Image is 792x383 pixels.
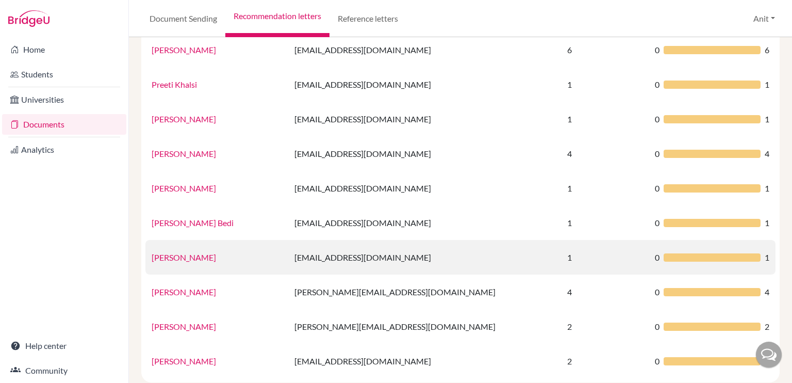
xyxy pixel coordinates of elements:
[152,252,216,262] a: [PERSON_NAME]
[655,44,659,56] span: 0
[288,205,561,240] td: [EMAIL_ADDRESS][DOMAIN_NAME]
[655,217,659,229] span: 0
[2,114,126,135] a: Documents
[152,149,216,158] a: [PERSON_NAME]
[561,344,649,378] td: 2
[561,102,649,136] td: 1
[2,139,126,160] a: Analytics
[765,113,769,125] span: 1
[655,286,659,298] span: 0
[655,148,659,160] span: 0
[765,44,769,56] span: 6
[288,136,561,171] td: [EMAIL_ADDRESS][DOMAIN_NAME]
[152,183,216,193] a: [PERSON_NAME]
[655,113,659,125] span: 0
[561,309,649,344] td: 2
[561,205,649,240] td: 1
[288,240,561,275] td: [EMAIL_ADDRESS][DOMAIN_NAME]
[765,78,769,91] span: 1
[655,251,659,264] span: 0
[561,33,649,67] td: 6
[152,356,216,366] a: [PERSON_NAME]
[152,287,216,297] a: [PERSON_NAME]
[152,322,216,331] a: [PERSON_NAME]
[655,78,659,91] span: 0
[8,10,49,27] img: Bridge-U
[152,114,216,124] a: [PERSON_NAME]
[765,251,769,264] span: 1
[749,9,780,28] button: Anit
[288,67,561,102] td: [EMAIL_ADDRESS][DOMAIN_NAME]
[765,286,769,298] span: 4
[561,240,649,275] td: 1
[2,39,126,60] a: Home
[765,217,769,229] span: 1
[765,182,769,195] span: 1
[2,89,126,110] a: Universities
[2,360,126,381] a: Community
[561,67,649,102] td: 1
[2,64,126,85] a: Students
[655,182,659,195] span: 0
[288,102,561,136] td: [EMAIL_ADDRESS][DOMAIN_NAME]
[23,7,44,17] span: Help
[152,218,234,228] a: [PERSON_NAME] Bedi
[765,148,769,160] span: 4
[288,33,561,67] td: [EMAIL_ADDRESS][DOMAIN_NAME]
[288,309,561,344] td: [PERSON_NAME][EMAIL_ADDRESS][DOMAIN_NAME]
[288,344,561,378] td: [EMAIL_ADDRESS][DOMAIN_NAME]
[561,136,649,171] td: 4
[152,45,216,55] a: [PERSON_NAME]
[288,275,561,309] td: [PERSON_NAME][EMAIL_ADDRESS][DOMAIN_NAME]
[655,355,659,368] span: 0
[561,171,649,205] td: 1
[152,79,197,89] a: Preeti Khalsi
[561,275,649,309] td: 4
[765,321,769,333] span: 2
[2,336,126,356] a: Help center
[655,321,659,333] span: 0
[288,171,561,205] td: [EMAIL_ADDRESS][DOMAIN_NAME]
